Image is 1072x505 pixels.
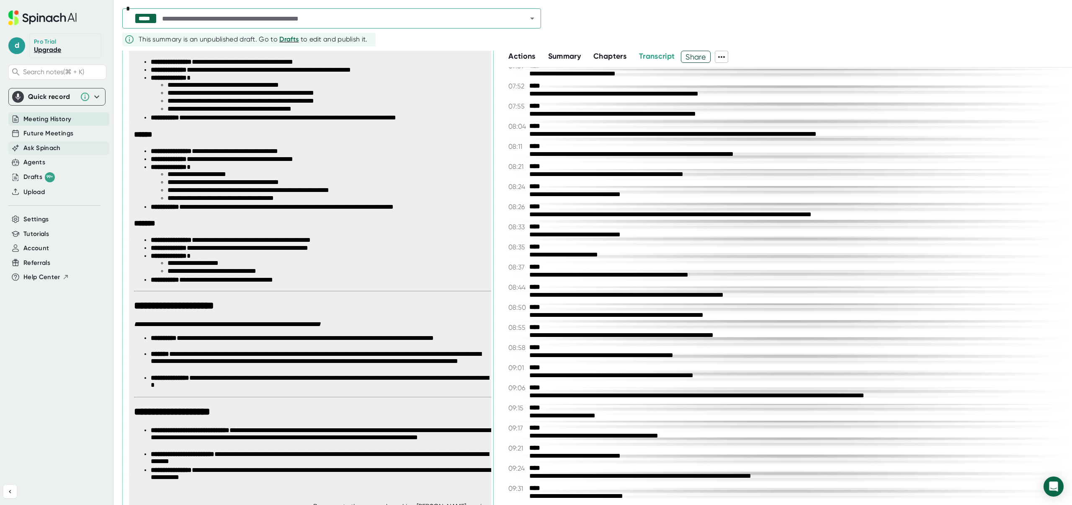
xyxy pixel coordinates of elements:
span: 08:33 [508,223,527,231]
span: Help Center [23,272,60,282]
button: Meeting History [23,114,71,124]
button: Tutorials [23,229,49,239]
span: 08:21 [508,163,527,171]
span: d [8,37,25,54]
span: 08:04 [508,122,527,130]
span: 08:50 [508,303,527,311]
button: Collapse sidebar [3,485,17,498]
span: 08:44 [508,283,527,291]
span: Chapters [593,52,626,61]
button: Future Meetings [23,129,73,138]
span: 08:26 [508,203,527,211]
span: 09:17 [508,424,527,432]
button: Actions [508,51,535,62]
button: Ask Spinach [23,143,61,153]
button: Chapters [593,51,626,62]
button: Open [526,13,538,24]
span: 08:35 [508,243,527,251]
span: 09:31 [508,484,527,492]
span: 09:01 [508,364,527,372]
button: Account [23,243,49,253]
div: Open Intercom Messenger [1044,477,1064,497]
span: Share [681,49,710,64]
button: Drafts [279,34,299,44]
div: Drafts [23,172,55,182]
span: 08:11 [508,142,527,150]
span: 08:55 [508,324,527,331]
span: Drafts [279,35,299,43]
div: 99+ [45,172,55,182]
button: Summary [548,51,581,62]
button: Drafts 99+ [23,172,55,182]
a: Upgrade [34,46,61,54]
div: Pro Trial [34,38,58,46]
button: Agents [23,158,45,167]
span: 09:24 [508,464,527,472]
span: 08:58 [508,344,527,352]
span: 08:37 [508,263,527,271]
span: 08:24 [508,183,527,191]
span: Transcript [639,52,675,61]
div: Quick record [12,88,102,105]
button: Upload [23,187,45,197]
span: 07:55 [508,102,527,110]
div: This summary is an unpublished draft. Go to to edit and publish it. [139,34,368,44]
button: Settings [23,215,49,224]
button: Share [681,51,711,63]
div: Quick record [28,93,76,101]
button: Help Center [23,272,69,282]
span: 09:21 [508,444,527,452]
span: 09:06 [508,384,527,392]
span: Search notes (⌘ + K) [23,68,104,76]
span: Actions [508,52,535,61]
span: 09:15 [508,404,527,412]
button: Referrals [23,258,50,268]
span: Summary [548,52,581,61]
span: 07:52 [508,82,527,90]
button: Transcript [639,51,675,62]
